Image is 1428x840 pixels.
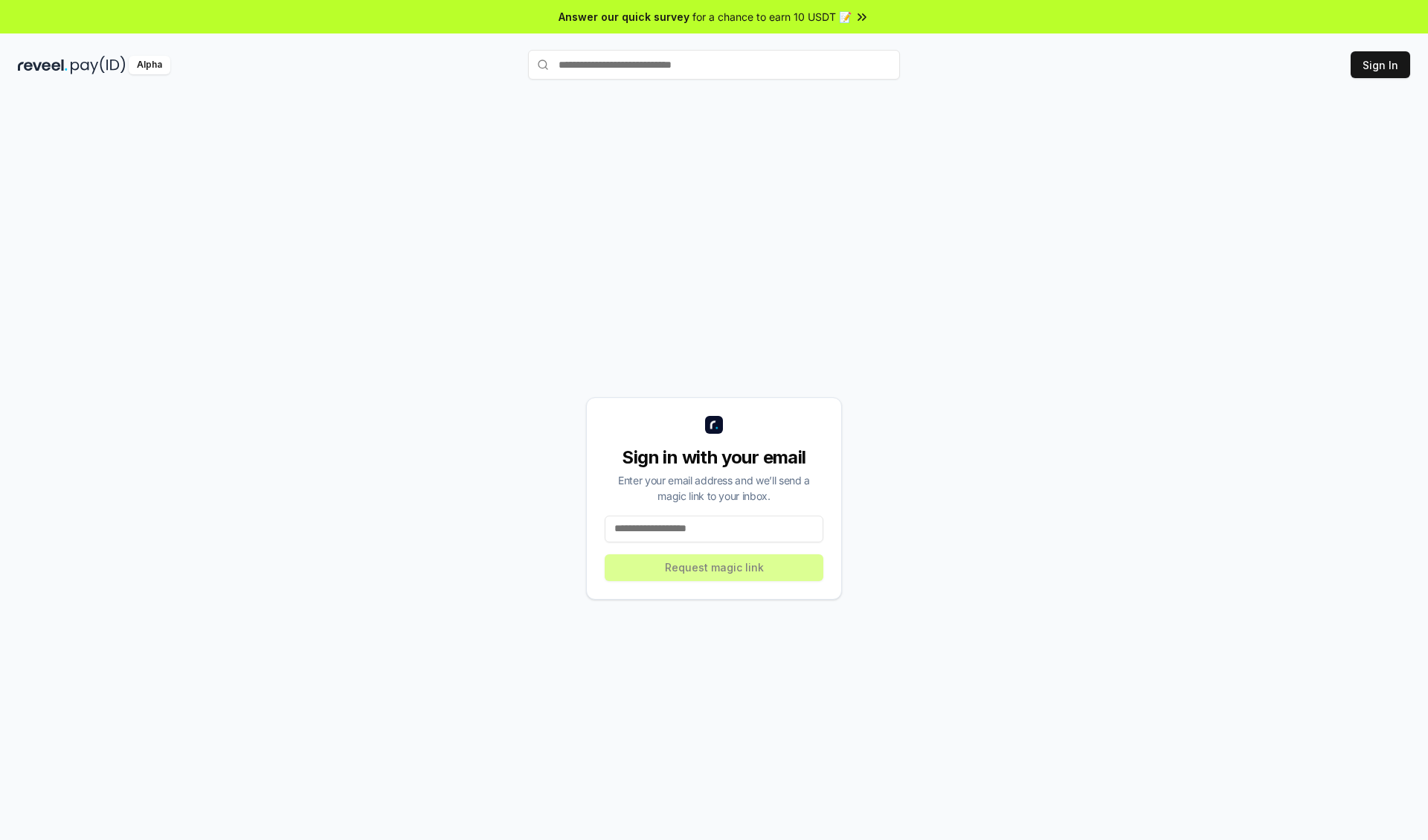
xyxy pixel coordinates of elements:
button: Sign In [1351,51,1410,78]
img: pay_id [71,56,126,74]
img: reveel_dark [18,56,68,74]
span: for a chance to earn 10 USDT 📝 [692,9,852,25]
div: Enter your email address and we’ll send a magic link to your inbox. [605,472,823,504]
div: Alpha [129,56,170,74]
img: logo_small [705,416,723,434]
span: Answer our quick survey [559,9,689,25]
div: Sign in with your email [605,446,823,469]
